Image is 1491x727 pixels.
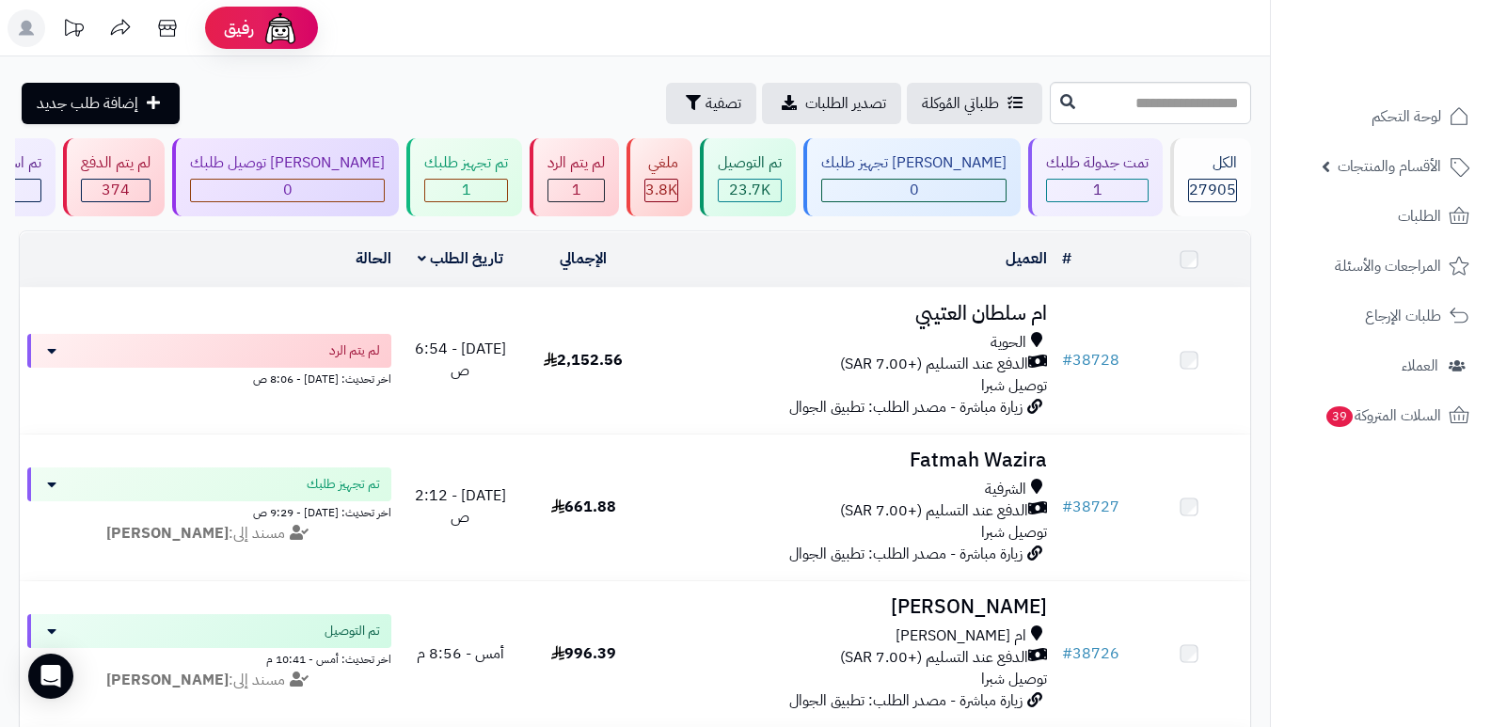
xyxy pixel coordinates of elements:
[696,138,800,216] a: تم التوصيل 23.7K
[653,450,1048,471] h3: Fatmah Wazira
[1006,247,1047,270] a: العميل
[1024,138,1166,216] a: تمت جدولة طلبك 1
[1282,194,1480,239] a: الطلبات
[1326,406,1353,427] span: 39
[645,180,677,201] div: 3847
[1166,138,1255,216] a: الكل27905
[666,83,756,124] button: تصفية
[307,475,380,494] span: تم تجهيز طلبك
[1282,94,1480,139] a: لوحة التحكم
[840,647,1028,669] span: الدفع عند التسليم (+7.00 SAR)
[13,670,405,691] div: مسند إلى:
[985,479,1026,500] span: الشرفية
[706,92,741,115] span: تصفية
[1062,496,1072,518] span: #
[644,152,678,174] div: ملغي
[922,92,999,115] span: طلباتي المُوكلة
[418,247,503,270] a: تاريخ الطلب
[981,521,1047,544] span: توصيل شبرا
[59,138,168,216] a: لم يتم الدفع 374
[262,9,299,47] img: ai-face.png
[1365,303,1441,329] span: طلبات الإرجاع
[50,9,97,52] a: تحديثات المنصة
[1282,343,1480,388] a: العملاء
[805,92,886,115] span: تصدير الطلبات
[572,179,581,201] span: 1
[1062,349,1119,371] a: #38728
[1338,153,1441,180] span: الأقسام والمنتجات
[81,152,151,174] div: لم يتم الدفع
[653,303,1048,324] h3: ام سلطان العتيبي
[1282,293,1480,339] a: طلبات الإرجاع
[325,622,380,640] span: تم التوصيل
[27,368,391,387] div: اخر تحديث: [DATE] - 8:06 ص
[82,180,150,201] div: 374
[1047,180,1148,201] div: 1
[729,179,770,201] span: 23.7K
[462,179,471,201] span: 1
[896,625,1026,647] span: ام [PERSON_NAME]
[27,501,391,521] div: اخر تحديث: [DATE] - 9:29 ص
[1093,179,1102,201] span: 1
[623,138,696,216] a: ملغي 3.8K
[718,152,782,174] div: تم التوصيل
[1363,14,1473,54] img: logo-2.png
[22,83,180,124] a: إضافة طلب جديد
[403,138,526,216] a: تم تجهيز طلبك 1
[1189,179,1236,201] span: 27905
[168,138,403,216] a: [PERSON_NAME] توصيل طلبك 0
[551,642,616,665] span: 996.39
[1372,103,1441,130] span: لوحة التحكم
[1062,642,1072,665] span: #
[13,523,405,545] div: مسند إلى:
[526,138,623,216] a: لم يتم الرد 1
[329,341,380,360] span: لم يتم الرد
[1324,403,1441,429] span: السلات المتروكة
[800,138,1024,216] a: [PERSON_NAME] تجهيز طلبك 0
[424,152,508,174] div: تم تجهيز طلبك
[653,596,1048,618] h3: [PERSON_NAME]
[1282,244,1480,289] a: المراجعات والأسئلة
[548,180,604,201] div: 1
[840,354,1028,375] span: الدفع عند التسليم (+7.00 SAR)
[415,338,506,382] span: [DATE] - 6:54 ص
[1062,496,1119,518] a: #38727
[1398,203,1441,229] span: الطلبات
[1335,253,1441,279] span: المراجعات والأسئلة
[910,179,919,201] span: 0
[719,180,781,201] div: 23681
[547,152,605,174] div: لم يتم الرد
[106,522,229,545] strong: [PERSON_NAME]
[822,180,1006,201] div: 0
[560,247,607,270] a: الإجمالي
[645,179,677,201] span: 3.8K
[283,179,293,201] span: 0
[1282,393,1480,438] a: السلات المتروكة39
[1062,349,1072,371] span: #
[981,374,1047,397] span: توصيل شبرا
[551,496,616,518] span: 661.88
[544,349,623,371] span: 2,152.56
[762,83,901,124] a: تصدير الطلبات
[417,642,504,665] span: أمس - 8:56 م
[789,689,1023,712] span: زيارة مباشرة - مصدر الطلب: تطبيق الجوال
[907,83,1042,124] a: طلباتي المُوكلة
[821,152,1007,174] div: [PERSON_NAME] تجهيز طلبك
[27,648,391,668] div: اخر تحديث: أمس - 10:41 م
[1062,642,1119,665] a: #38726
[190,152,385,174] div: [PERSON_NAME] توصيل طلبك
[191,180,384,201] div: 0
[106,669,229,691] strong: [PERSON_NAME]
[789,396,1023,419] span: زيارة مباشرة - مصدر الطلب: تطبيق الجوال
[356,247,391,270] a: الحالة
[415,484,506,529] span: [DATE] - 2:12 ص
[28,654,73,699] div: Open Intercom Messenger
[224,17,254,40] span: رفيق
[1046,152,1149,174] div: تمت جدولة طلبك
[37,92,138,115] span: إضافة طلب جديد
[789,543,1023,565] span: زيارة مباشرة - مصدر الطلب: تطبيق الجوال
[840,500,1028,522] span: الدفع عند التسليم (+7.00 SAR)
[425,180,507,201] div: 1
[1188,152,1237,174] div: الكل
[102,179,130,201] span: 374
